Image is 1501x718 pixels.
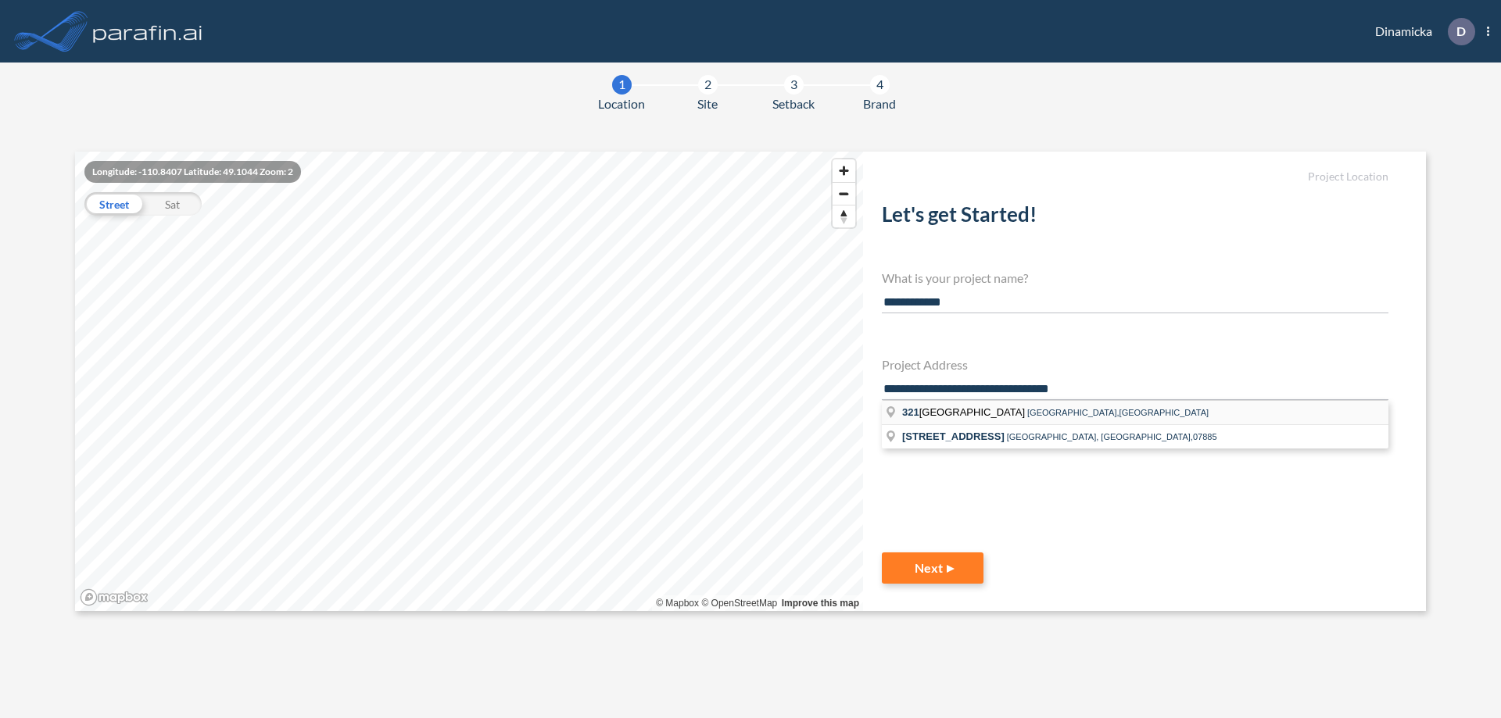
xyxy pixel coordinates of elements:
div: 1 [612,75,632,95]
div: Dinamicka [1352,18,1489,45]
button: Reset bearing to north [833,205,855,227]
span: 321 [902,406,919,418]
span: Location [598,95,645,113]
div: 4 [870,75,890,95]
div: Sat [143,192,202,216]
div: Longitude: -110.8407 Latitude: 49.1044 Zoom: 2 [84,161,301,183]
button: Zoom in [833,159,855,182]
h2: Let's get Started! [882,202,1388,233]
canvas: Map [75,152,863,611]
h4: What is your project name? [882,270,1388,285]
div: 2 [698,75,718,95]
span: [STREET_ADDRESS] [902,430,1005,442]
img: logo [90,16,206,47]
span: Reset bearing to north [833,205,855,227]
button: Zoom out [833,182,855,205]
a: Mapbox homepage [80,588,149,606]
span: Setback [772,95,815,113]
span: [GEOGRAPHIC_DATA], [GEOGRAPHIC_DATA],07885 [1007,432,1217,441]
p: D [1456,24,1466,38]
a: Improve this map [782,598,859,609]
span: [GEOGRAPHIC_DATA] [902,406,1027,418]
div: Street [84,192,143,216]
span: Brand [863,95,896,113]
div: 3 [784,75,804,95]
a: OpenStreetMap [701,598,777,609]
button: Next [882,552,983,584]
a: Mapbox [656,598,699,609]
span: Zoom out [833,183,855,205]
span: [GEOGRAPHIC_DATA],[GEOGRAPHIC_DATA] [1027,408,1209,417]
span: Site [697,95,718,113]
h4: Project Address [882,357,1388,372]
h5: Project Location [882,170,1388,184]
